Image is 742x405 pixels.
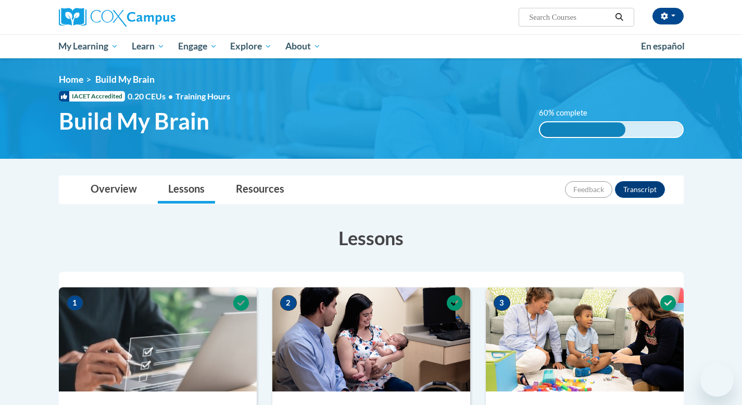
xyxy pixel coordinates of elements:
[59,8,257,27] a: Cox Campus
[128,91,175,102] span: 0.20 CEUs
[59,8,175,27] img: Cox Campus
[67,295,83,311] span: 1
[95,74,155,85] span: Build My Brain
[125,34,171,58] a: Learn
[230,40,272,53] span: Explore
[634,35,691,57] a: En español
[59,91,125,102] span: IACET Accredited
[641,41,685,52] span: En español
[540,122,625,137] div: 60% complete
[486,287,684,391] img: Course Image
[80,176,147,204] a: Overview
[611,11,627,23] button: Search
[58,40,118,53] span: My Learning
[494,295,510,311] span: 3
[652,8,684,24] button: Account Settings
[132,40,165,53] span: Learn
[59,74,83,85] a: Home
[528,11,611,23] input: Search Courses
[280,295,297,311] span: 2
[285,40,321,53] span: About
[223,34,279,58] a: Explore
[225,176,295,204] a: Resources
[178,40,217,53] span: Engage
[168,91,173,101] span: •
[539,107,599,119] label: 60% complete
[171,34,224,58] a: Engage
[59,225,684,251] h3: Lessons
[158,176,215,204] a: Lessons
[272,287,470,391] img: Course Image
[565,181,612,198] button: Feedback
[52,34,125,58] a: My Learning
[43,34,699,58] div: Main menu
[175,91,230,101] span: Training Hours
[700,363,734,397] iframe: Button to launch messaging window
[59,287,257,391] img: Course Image
[615,181,665,198] button: Transcript
[59,107,209,135] span: Build My Brain
[279,34,328,58] a: About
